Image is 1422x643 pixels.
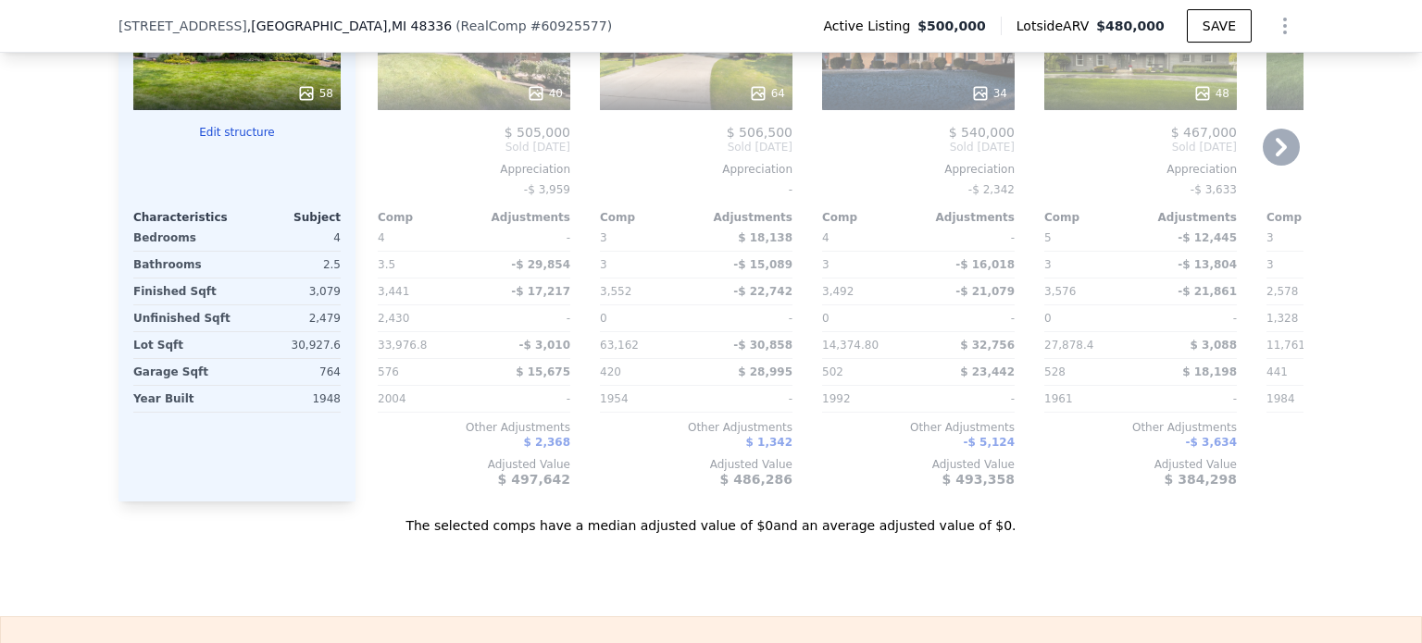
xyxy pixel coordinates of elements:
[1044,420,1237,435] div: Other Adjustments
[297,84,333,103] div: 58
[241,252,341,278] div: 2.5
[1017,17,1096,35] span: Lotside ARV
[118,501,1303,535] div: The selected comps have a median adjusted value of $0 and an average adjusted value of $0 .
[1044,457,1237,472] div: Adjusted Value
[822,162,1015,177] div: Appreciation
[1044,140,1237,155] span: Sold [DATE]
[1266,231,1274,244] span: 3
[241,332,341,358] div: 30,927.6
[822,252,915,278] div: 3
[600,339,639,352] span: 63,162
[822,386,915,412] div: 1992
[942,472,1015,487] span: $ 493,358
[822,210,918,225] div: Comp
[1266,7,1303,44] button: Show Options
[700,386,792,412] div: -
[600,210,696,225] div: Comp
[133,359,233,385] div: Garage Sqft
[822,420,1015,435] div: Other Adjustments
[696,210,792,225] div: Adjustments
[133,278,233,304] div: Finished Sqft
[1266,210,1363,225] div: Comp
[133,225,233,251] div: Bedrooms
[241,359,341,385] div: 764
[949,125,1015,140] span: $ 540,000
[600,231,607,244] span: 3
[378,365,399,378] span: 576
[478,305,570,331] div: -
[749,84,785,103] div: 64
[600,177,792,203] div: -
[511,285,570,298] span: -$ 17,217
[1182,365,1237,378] span: $ 18,198
[378,285,409,298] span: 3,441
[1171,125,1237,140] span: $ 467,000
[1141,210,1237,225] div: Adjustments
[1178,285,1237,298] span: -$ 21,861
[524,436,570,449] span: $ 2,368
[519,339,570,352] span: -$ 3,010
[960,339,1015,352] span: $ 32,756
[968,183,1015,196] span: -$ 2,342
[241,386,341,412] div: 1948
[1266,285,1298,298] span: 2,578
[1266,339,1316,352] span: 11,761.2
[1178,258,1237,271] span: -$ 13,804
[1266,365,1288,378] span: 441
[1266,312,1298,325] span: 1,328
[822,312,829,325] span: 0
[600,365,621,378] span: 420
[1186,436,1237,449] span: -$ 3,634
[1193,84,1229,103] div: 48
[237,210,341,225] div: Subject
[738,231,792,244] span: $ 18,138
[918,210,1015,225] div: Adjustments
[1044,210,1141,225] div: Comp
[378,140,570,155] span: Sold [DATE]
[474,210,570,225] div: Adjustments
[133,210,237,225] div: Characteristics
[822,365,843,378] span: 502
[1266,386,1359,412] div: 1984
[247,17,452,35] span: , [GEOGRAPHIC_DATA]
[600,457,792,472] div: Adjusted Value
[1165,472,1237,487] span: $ 384,298
[727,125,792,140] span: $ 506,500
[378,312,409,325] span: 2,430
[378,162,570,177] div: Appreciation
[1096,19,1165,33] span: $480,000
[600,386,692,412] div: 1954
[955,258,1015,271] span: -$ 16,018
[822,457,1015,472] div: Adjusted Value
[378,210,474,225] div: Comp
[1044,365,1066,378] span: 528
[133,332,233,358] div: Lot Sqft
[922,305,1015,331] div: -
[1144,305,1237,331] div: -
[511,258,570,271] span: -$ 29,854
[746,436,792,449] span: $ 1,342
[118,17,247,35] span: [STREET_ADDRESS]
[387,19,452,33] span: , MI 48336
[738,365,792,378] span: $ 28,995
[133,386,233,412] div: Year Built
[378,231,385,244] span: 4
[378,457,570,472] div: Adjusted Value
[720,472,792,487] span: $ 486,286
[600,252,692,278] div: 3
[733,339,792,352] span: -$ 30,858
[600,140,792,155] span: Sold [DATE]
[478,386,570,412] div: -
[600,285,631,298] span: 3,552
[822,339,879,352] span: 14,374.80
[527,84,563,103] div: 40
[1187,9,1252,43] button: SAVE
[822,231,829,244] span: 4
[733,258,792,271] span: -$ 15,089
[378,252,470,278] div: 3.5
[600,312,607,325] span: 0
[823,17,917,35] span: Active Listing
[498,472,570,487] span: $ 497,642
[378,420,570,435] div: Other Adjustments
[524,183,570,196] span: -$ 3,959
